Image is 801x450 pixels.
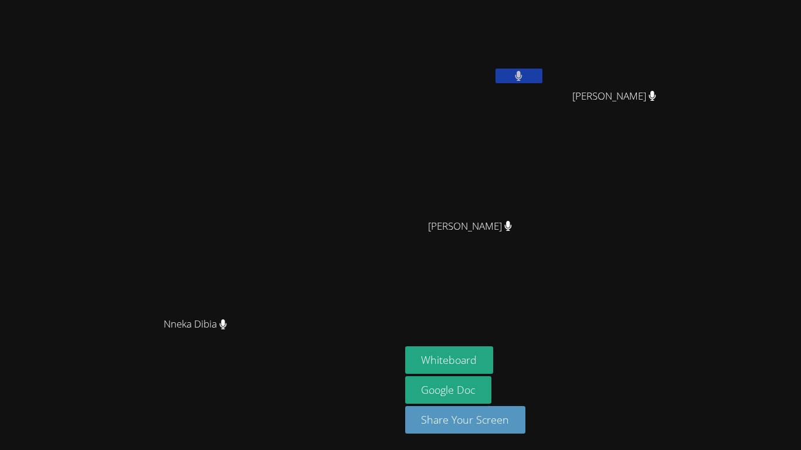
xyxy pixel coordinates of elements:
[405,376,492,404] a: Google Doc
[164,316,227,333] span: Nneka Dibia
[405,346,494,374] button: Whiteboard
[405,406,526,434] button: Share Your Screen
[428,218,512,235] span: [PERSON_NAME]
[572,88,656,105] span: [PERSON_NAME]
